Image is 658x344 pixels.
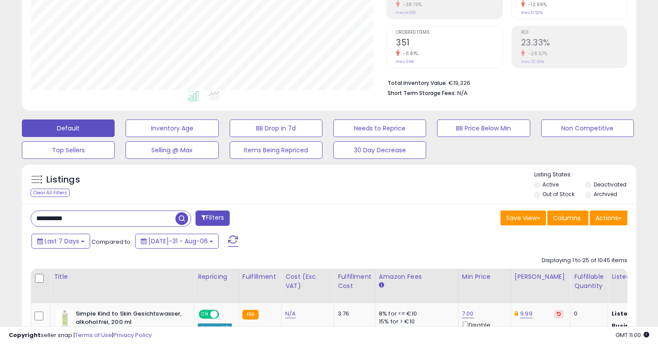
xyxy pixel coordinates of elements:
span: Compared to: [91,238,132,246]
small: Prev: 32.66% [521,59,544,64]
a: Privacy Policy [113,331,152,339]
button: Top Sellers [22,141,115,159]
small: Prev: €650 [396,10,416,15]
div: 8% for <= €10 [379,310,451,318]
button: Default [22,119,115,137]
small: -11.81% [400,50,418,57]
h2: 23.33% [521,38,627,49]
small: FBA [242,310,259,319]
p: Listing States: [534,171,636,179]
span: Columns [553,214,581,222]
small: Prev: 398 [396,59,413,64]
button: Inventory Age [126,119,218,137]
span: ON [199,311,210,318]
div: Fulfillable Quantity [574,272,604,291]
b: Total Inventory Value: [388,79,447,87]
button: [DATE]-31 - Aug-06 [135,234,219,249]
div: [PERSON_NAME] [514,272,567,281]
div: Title [54,272,190,281]
div: Fulfillment [242,272,278,281]
div: Fulfillment Cost [338,272,371,291]
span: N/A [457,89,468,97]
div: seller snap | | [9,331,152,340]
a: N/A [285,309,296,318]
img: 31MhYDc1yuL._SL40_.jpg [56,310,73,327]
span: [DATE]-31 - Aug-06 [148,237,208,246]
button: BB Price Below Min [437,119,530,137]
a: Terms of Use [75,331,112,339]
a: 9.99 [520,309,532,318]
div: 3.76 [338,310,368,318]
div: Cost (Exc. VAT) [285,272,330,291]
a: 7.00 [462,309,474,318]
div: Repricing [198,272,235,281]
button: BB Drop in 7d [230,119,322,137]
span: 2025-08-14 11:00 GMT [616,331,649,339]
button: Columns [547,211,588,225]
div: Amazon Fees [379,272,455,281]
strong: Copyright [9,331,41,339]
div: Clear All Filters [31,189,70,197]
b: Short Term Storage Fees: [388,89,456,97]
span: Last 7 Days [45,237,79,246]
div: Min Price [462,272,507,281]
small: -12.59% [525,1,547,8]
label: Archived [594,190,617,198]
b: Simple Kind to Skin Gesichtswasser, alkoholfrei, 200 ml [76,310,182,328]
button: Actions [590,211,627,225]
label: Deactivated [594,181,626,188]
button: 30 Day Decrease [333,141,426,159]
button: Selling @ Max [126,141,218,159]
button: Filters [196,211,230,226]
span: ROI [521,30,627,35]
button: Needs to Reprice [333,119,426,137]
label: Active [542,181,559,188]
h5: Listings [46,174,80,186]
div: 15% for > €10 [379,318,451,326]
div: Displaying 1 to 25 of 1045 items [542,256,627,265]
span: OFF [218,311,232,318]
small: -28.57% [525,50,548,57]
small: -38.70% [400,1,422,8]
span: Ordered Items [396,30,502,35]
h2: 351 [396,38,502,49]
label: Out of Stock [542,190,574,198]
small: Amazon Fees. [379,281,384,289]
button: Items Being Repriced [230,141,322,159]
button: Last 7 Days [31,234,90,249]
div: 0 [574,310,601,318]
li: €19,326 [388,77,621,88]
small: Prev: 21.52% [521,10,542,15]
button: Non Competitive [541,119,634,137]
b: Listed Price: [612,309,651,318]
button: Save View [500,211,546,225]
